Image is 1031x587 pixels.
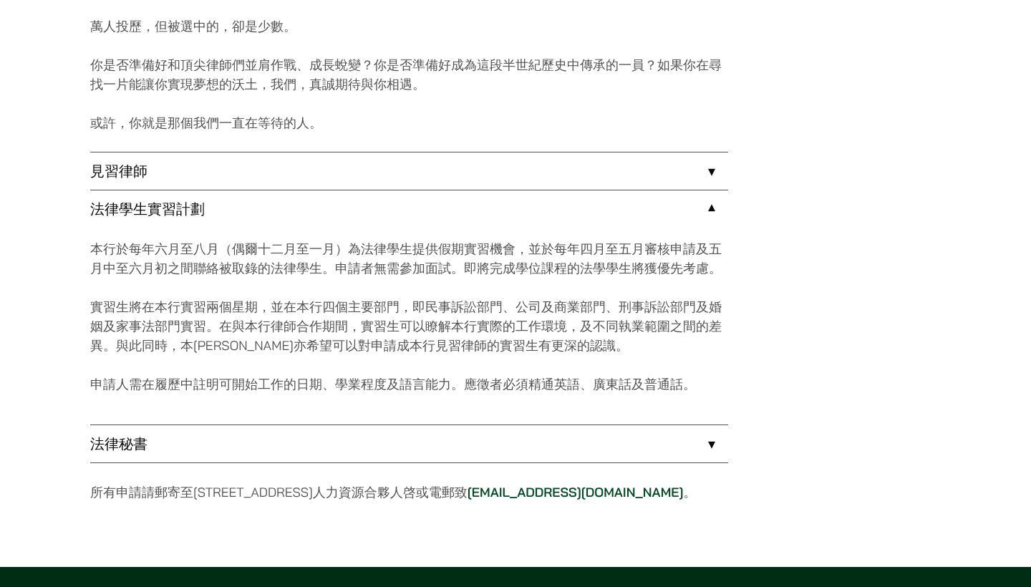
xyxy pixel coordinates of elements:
a: 法律學生實習計劃 [90,190,728,228]
p: 你是否準備好和頂尖律師們並肩作戰、成長蛻變？你是否準備好成為這段半世紀歷史中傳承的一員？如果你在尋找一片能讓你實現夢想的沃土，我們，真誠期待與你相遇。 [90,55,728,94]
a: [EMAIL_ADDRESS][DOMAIN_NAME] [468,484,684,500]
p: 所有申請請郵寄至[STREET_ADDRESS]人力資源合夥人啓或電郵致 。 [90,482,728,502]
p: 萬人投歷，但被選中的，卻是少數。 [90,16,728,36]
a: 法律秘書 [90,425,728,462]
p: 申請人需在履歷中註明可開始工作的日期、學業程度及語言能力。應徵者必須精通英語、廣東話及普通話。 [90,374,728,394]
a: 見習律師 [90,152,728,190]
p: 實習生將在本行實習兩個星期，並在本行四個主要部門，即民事訴訟部門、公司及商業部門、刑事訴訟部門及婚姻及家事法部門實習。在與本行律師合作期間，實習生可以瞭解本行實際的工作環境，及不同執業範圍之間的... [90,297,728,355]
p: 或許，你就是那個我們一直在等待的人。 [90,113,728,132]
p: 本行於每年六月至八月（偶爾十二月至一月）為法律學生提供假期實習機會，並於每年四月至五月審核申請及五月中至六月初之間聯絡被取錄的法律學生。申請者無需參加面試。即將完成學位課程的法學學生將獲優先考慮。 [90,239,728,278]
div: 法律學生實習計劃 [90,228,728,425]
